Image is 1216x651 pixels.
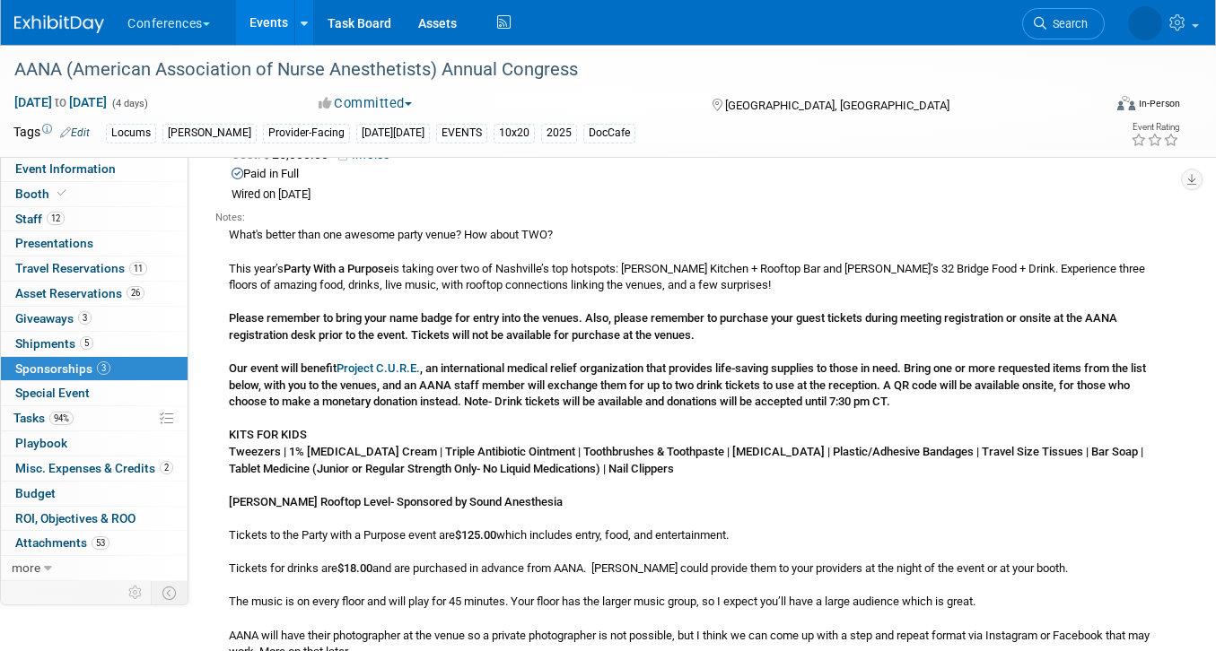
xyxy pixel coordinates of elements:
[1,231,188,256] a: Presentations
[1,182,188,206] a: Booth
[1022,8,1105,39] a: Search
[80,336,93,350] span: 5
[1117,96,1135,110] img: Format-Inperson.png
[232,147,336,161] span: 25,000.00
[1,157,188,181] a: Event Information
[15,286,144,300] span: Asset Reservations
[110,98,148,109] span: (4 days)
[129,262,147,275] span: 11
[15,386,90,400] span: Special Event
[13,411,74,425] span: Tasks
[15,187,70,201] span: Booth
[1,256,188,281] a: Travel Reservations11
[1138,97,1180,110] div: In-Person
[15,336,93,351] span: Shipments
[15,461,173,475] span: Misc. Expenses & Credits
[162,124,257,143] div: [PERSON_NAME]
[15,511,136,525] span: ROI, Objectives & ROO
[312,94,419,113] button: Committed
[15,236,93,250] span: Presentations
[13,123,90,143] td: Tags
[160,461,173,474] span: 2
[232,166,1167,183] div: Paid in Full
[1,556,188,580] a: more
[541,124,577,143] div: 2025
[455,528,496,542] b: $125.00
[152,581,188,604] td: Toggle Event Tabs
[49,412,74,425] span: 94%
[47,212,65,225] span: 12
[60,126,90,139] a: Edit
[436,124,487,143] div: EVENTS
[1,207,188,231] a: Staff12
[1008,93,1180,120] div: Event Format
[1,431,188,456] a: Playbook
[1,531,188,555] a: Attachments53
[78,311,92,325] span: 3
[14,15,104,33] img: ExhibitDay
[1131,123,1179,132] div: Event Rating
[1,381,188,405] a: Special Event
[15,212,65,226] span: Staff
[97,361,110,375] span: 3
[52,95,69,109] span: to
[1,282,188,306] a: Asset Reservations26
[13,94,108,110] span: [DATE] [DATE]
[337,361,420,375] a: Project C.U.R.E.
[232,187,1167,203] div: Wired on [DATE]
[15,436,67,450] span: Playbook
[12,560,40,575] span: more
[494,124,535,143] div: 10x20
[15,535,109,550] span: Attachments
[1,482,188,506] a: Budget
[8,54,1080,86] div: AANA (American Association of Nurse Anesthetists) Annual Congress
[263,124,350,143] div: Provider-Facing
[1,507,188,531] a: ROI, Objectives & ROO
[284,262,390,275] b: Party With a Purpose
[725,99,949,112] span: [GEOGRAPHIC_DATA], [GEOGRAPHIC_DATA]
[215,211,1167,225] div: Notes:
[1,307,188,331] a: Giveaways3
[15,161,116,176] span: Event Information
[356,124,430,143] div: [DATE][DATE]
[1,357,188,381] a: Sponsorships3
[120,581,152,604] td: Personalize Event Tab Strip
[15,311,92,325] span: Giveaways
[1,332,188,356] a: Shipments5
[338,148,397,161] a: Invoice
[1128,6,1162,40] img: Mel Liwanag
[15,486,56,500] span: Budget
[106,124,156,143] div: Locums
[57,188,66,198] i: Booth reservation complete
[232,147,272,161] span: Cost: $
[1,406,188,430] a: Tasks94%
[337,561,372,575] b: $18.00
[229,311,1146,508] b: Please remember to bring your name badge for entry into the venues. Also, please remember to purc...
[15,261,147,275] span: Travel Reservations
[1,456,188,481] a: Misc. Expenses & Credits2
[15,361,110,376] span: Sponsorships
[583,124,635,143] div: DocCafe
[1046,17,1088,30] span: Search
[127,286,144,299] span: 26
[92,536,109,550] span: 53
